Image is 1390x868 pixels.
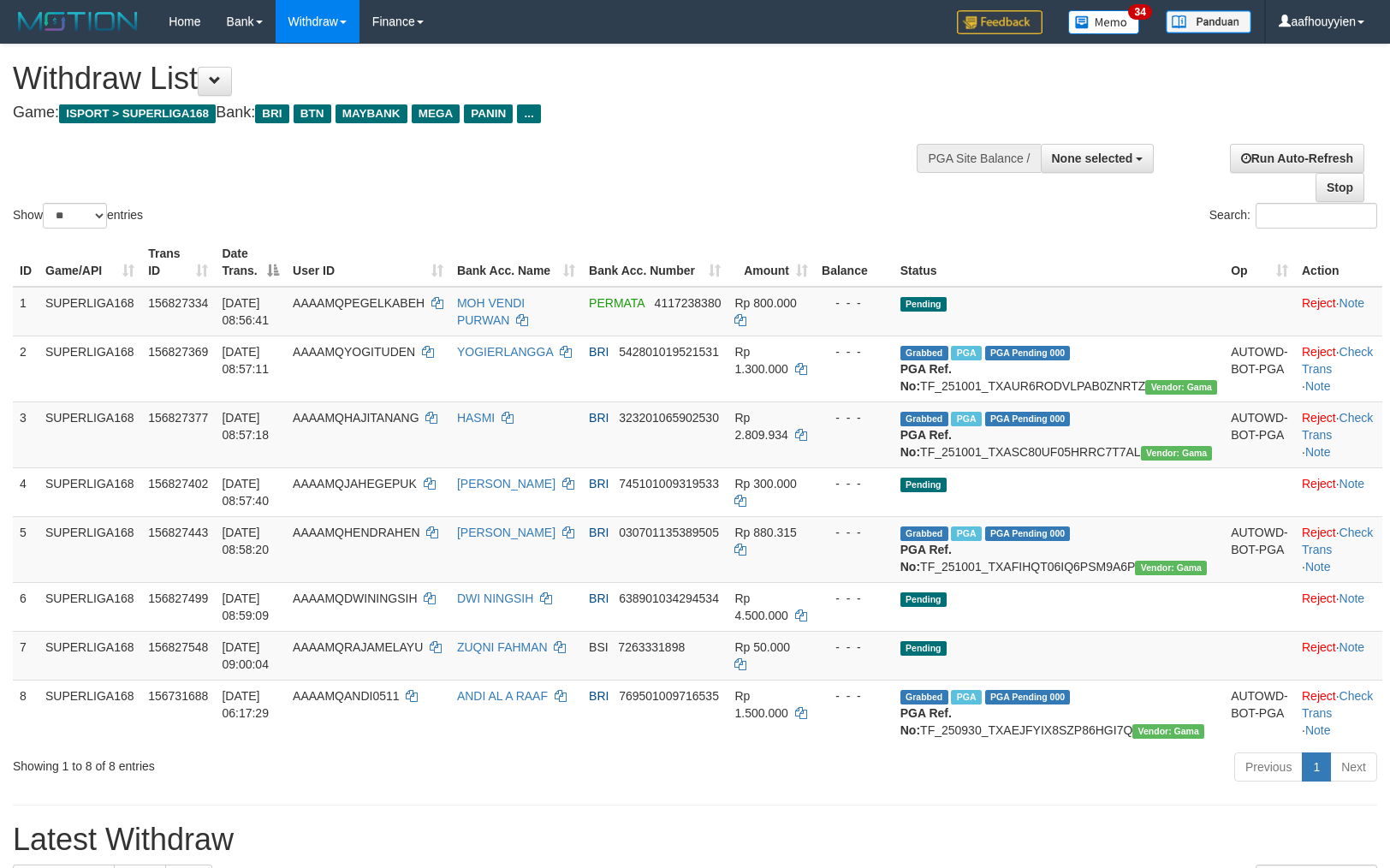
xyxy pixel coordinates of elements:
[894,238,1224,287] th: Status
[13,582,39,631] td: 6
[1340,592,1365,605] a: Note
[293,640,423,654] span: AAAAMQRAJAMELAYU
[517,104,540,123] span: ...
[822,590,887,607] div: - - -
[222,345,269,376] span: [DATE] 08:57:11
[589,689,609,703] span: BRI
[951,526,981,541] span: Marked by aafromsomean
[1224,516,1295,582] td: AUTOWD-BOT-PGA
[39,401,141,467] td: SUPERLIGA168
[293,477,417,490] span: AAAAMQJAHEGEPUK
[293,345,415,359] span: AAAAMQYOGITUDEN
[900,362,952,393] b: PGA Ref. No:
[985,526,1071,541] span: PGA Pending
[457,345,553,359] a: YOGIERLANGGA
[1052,152,1133,165] span: None selected
[39,631,141,680] td: SUPERLIGA168
[1302,689,1336,703] a: Reject
[39,238,141,287] th: Game/API: activate to sort column ascending
[951,690,981,705] span: Marked by aafromsomean
[286,238,450,287] th: User ID: activate to sort column ascending
[457,296,525,327] a: MOH VENDI PURWAN
[894,516,1224,582] td: TF_251001_TXAFIHQT06IQ6PSM9A6P
[336,104,407,123] span: MAYBANK
[148,411,208,425] span: 156827377
[815,238,894,287] th: Balance
[822,294,887,312] div: - - -
[13,401,39,467] td: 3
[589,296,645,310] span: PERMATA
[734,640,790,654] span: Rp 50.000
[1224,336,1295,401] td: AUTOWD-BOT-PGA
[1340,477,1365,490] a: Note
[734,689,787,720] span: Rp 1.500.000
[1305,723,1331,737] a: Note
[457,592,533,605] a: DWI NINGSIH
[822,475,887,492] div: - - -
[734,526,796,539] span: Rp 880.315
[39,287,141,336] td: SUPERLIGA168
[148,296,208,310] span: 156827334
[1302,526,1336,539] a: Reject
[464,104,513,123] span: PANIN
[1295,516,1382,582] td: · ·
[900,346,948,360] span: Grabbed
[589,411,609,425] span: BRI
[1330,752,1377,782] a: Next
[39,467,141,516] td: SUPERLIGA168
[589,345,609,359] span: BRI
[1141,446,1213,461] span: Vendor URL: https://trx31.1velocity.biz
[589,477,609,490] span: BRI
[1305,445,1331,459] a: Note
[619,477,719,490] span: Copy 745101009319533 to clipboard
[13,287,39,336] td: 1
[457,477,555,490] a: [PERSON_NAME]
[13,336,39,401] td: 2
[13,516,39,582] td: 5
[450,238,582,287] th: Bank Acc. Name: activate to sort column ascending
[822,343,887,360] div: - - -
[900,706,952,737] b: PGA Ref. No:
[900,297,947,312] span: Pending
[822,524,887,541] div: - - -
[222,526,269,556] span: [DATE] 08:58:20
[619,526,719,539] span: Copy 030701135389505 to clipboard
[985,690,1071,705] span: PGA Pending
[39,582,141,631] td: SUPERLIGA168
[457,411,495,425] a: HASMI
[1316,173,1364,202] a: Stop
[951,412,981,426] span: Marked by aafromsomean
[1209,203,1377,229] label: Search:
[734,477,796,490] span: Rp 300.000
[951,346,981,360] span: Marked by aafromsomean
[1340,640,1365,654] a: Note
[1234,752,1303,782] a: Previous
[1295,680,1382,746] td: · ·
[13,62,910,96] h1: Withdraw List
[1230,144,1364,173] a: Run Auto-Refresh
[1145,380,1217,395] span: Vendor URL: https://trx31.1velocity.biz
[985,412,1071,426] span: PGA Pending
[1295,287,1382,336] td: ·
[294,104,331,123] span: BTN
[215,238,286,287] th: Date Trans.: activate to sort column descending
[39,516,141,582] td: SUPERLIGA168
[457,640,548,654] a: ZUQNI FAHMAN
[900,478,947,492] span: Pending
[619,592,719,605] span: Copy 638901034294534 to clipboard
[293,592,417,605] span: AAAAMQDWININGSIH
[457,689,548,703] a: ANDI AL A RAAF
[900,526,948,541] span: Grabbed
[1295,238,1382,287] th: Action
[900,641,947,656] span: Pending
[1295,631,1382,680] td: ·
[1302,345,1336,359] a: Reject
[985,346,1071,360] span: PGA Pending
[13,9,143,34] img: MOTION_logo.png
[618,640,685,654] span: Copy 7263331898 to clipboard
[900,428,952,459] b: PGA Ref. No:
[13,104,910,122] h4: Game: Bank:
[39,680,141,746] td: SUPERLIGA168
[39,336,141,401] td: SUPERLIGA168
[222,689,269,720] span: [DATE] 06:17:29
